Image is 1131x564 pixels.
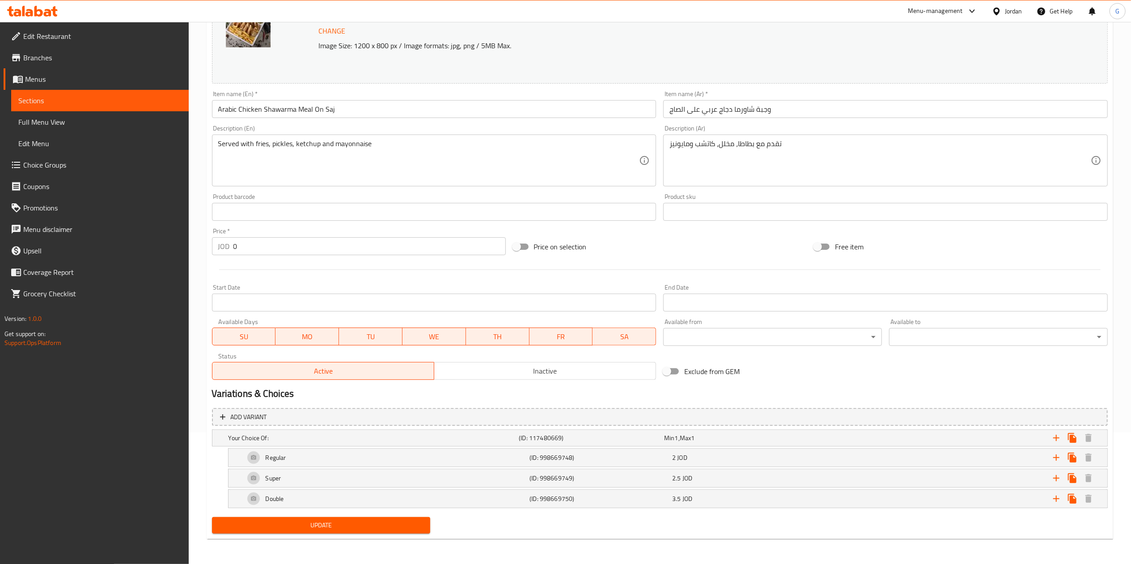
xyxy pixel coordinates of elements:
[229,434,516,442] h5: Your Choice Of:
[219,520,424,531] span: Update
[23,160,182,170] span: Choice Groups
[23,288,182,299] span: Grocery Checklist
[4,154,189,176] a: Choice Groups
[534,241,587,252] span: Price on selection
[4,337,61,349] a: Support.OpsPlatform
[1064,491,1080,507] button: Clone new choice
[1048,430,1064,446] button: Add new choice group
[4,240,189,261] a: Upsell
[1080,470,1097,486] button: Delete Super
[226,3,271,47] img: %D8%AF%D8%A8%D9%84_%D8%B4%D8%A7%D9%88%D8%B1%D9%85%D8%A7_%D8%B9%D8%B1%D8%A8%D9%8A_%D8%AF%D8%AC%D8%...
[23,202,182,213] span: Promotions
[675,432,678,444] span: 1
[315,40,966,51] p: Image Size: 1200 x 800 px / Image formats: jpg, png / 5MB Max.
[4,25,189,47] a: Edit Restaurant
[4,68,189,90] a: Menus
[266,474,281,483] h5: Super
[4,328,46,340] span: Get support on:
[1080,430,1097,446] button: Delete Your Choice Of:
[343,330,399,343] span: TU
[11,90,189,111] a: Sections
[279,330,335,343] span: MO
[682,472,692,484] span: JOD
[18,117,182,127] span: Full Menu View
[23,31,182,42] span: Edit Restaurant
[4,176,189,197] a: Coupons
[529,328,593,345] button: FR
[212,100,657,118] input: Enter name En
[212,387,1108,400] h2: Variations & Choices
[669,139,1091,182] textarea: تقدم مع بطاطا، مخلل، كاتشب ومايونيز
[4,283,189,304] a: Grocery Checklist
[1064,470,1080,486] button: Clone new choice
[266,494,284,503] h5: Double
[529,474,669,483] h5: (ID: 998669749)
[266,453,286,462] h5: Regular
[402,328,466,345] button: WE
[406,330,462,343] span: WE
[466,328,529,345] button: TH
[691,432,695,444] span: 1
[672,452,676,463] span: 2
[233,237,506,255] input: Please enter price
[23,224,182,235] span: Menu disclaimer
[216,330,272,343] span: SU
[23,181,182,192] span: Coupons
[4,219,189,240] a: Menu disclaimer
[529,494,669,503] h5: (ID: 998669750)
[315,22,349,40] button: Change
[4,261,189,283] a: Coverage Report
[1080,491,1097,507] button: Delete Double
[339,328,402,345] button: TU
[216,365,431,378] span: Active
[1048,470,1064,486] button: Add new choice
[1115,6,1119,16] span: G
[212,203,657,221] input: Please enter product barcode
[212,430,1107,446] div: Expand
[663,100,1108,118] input: Enter name Ar
[18,95,182,106] span: Sections
[664,432,674,444] span: Min
[4,197,189,219] a: Promotions
[1048,450,1064,466] button: Add new choice
[682,493,692,505] span: JOD
[470,330,526,343] span: TH
[23,267,182,278] span: Coverage Report
[678,452,687,463] span: JOD
[212,517,431,534] button: Update
[1064,450,1080,466] button: Clone new choice
[593,328,656,345] button: SA
[835,241,864,252] span: Free item
[663,328,882,346] div: ​
[25,74,182,84] span: Menus
[23,245,182,256] span: Upsell
[680,432,691,444] span: Max
[596,330,652,343] span: SA
[212,408,1108,426] button: Add variant
[1005,6,1022,16] div: Jordan
[275,328,339,345] button: MO
[319,25,346,38] span: Change
[889,328,1108,346] div: ​
[684,366,740,377] span: Exclude from GEM
[28,313,42,324] span: 1.0.0
[218,241,230,252] p: JOD
[438,365,652,378] span: Inactive
[4,47,189,68] a: Branches
[218,139,640,182] textarea: Served with fries, pickles, ketchup and mayonnaise
[672,493,681,505] span: 3.5
[672,472,681,484] span: 2.5
[908,6,963,17] div: Menu-management
[1064,430,1080,446] button: Clone choice group
[229,449,1107,467] div: Expand
[23,52,182,63] span: Branches
[11,133,189,154] a: Edit Menu
[229,469,1107,487] div: Expand
[231,412,267,423] span: Add variant
[1048,491,1064,507] button: Add new choice
[212,328,276,345] button: SU
[11,111,189,133] a: Full Menu View
[229,490,1107,508] div: Expand
[533,330,589,343] span: FR
[519,434,661,442] h5: (ID: 117480669)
